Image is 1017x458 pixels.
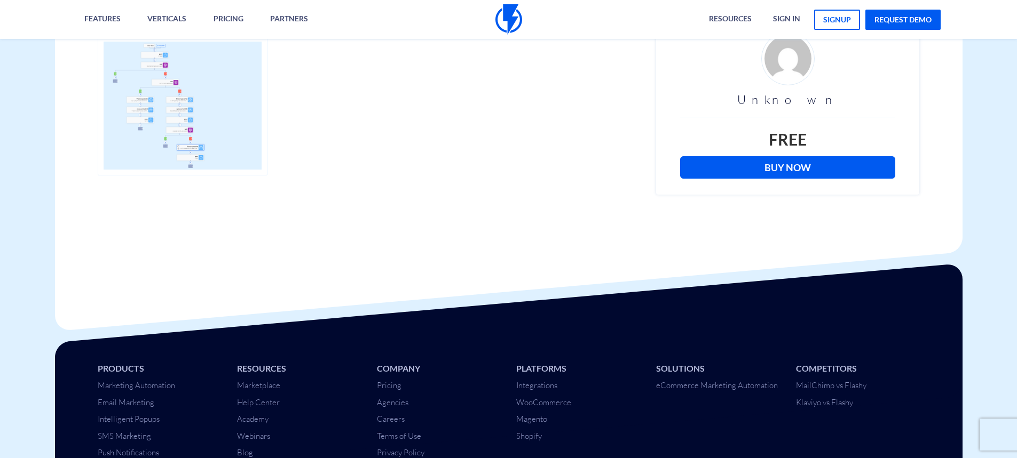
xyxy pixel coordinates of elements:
[796,363,920,375] li: Competitors
[237,380,280,390] a: Marketplace
[237,397,280,407] a: Help Center
[377,431,421,441] a: Terms of Use
[680,128,895,151] div: Free
[98,414,160,424] a: Intelligent Popups
[796,380,866,390] a: MailChimp vs Flashy
[377,414,405,424] a: Careers
[516,397,571,407] a: WooCommerce
[796,397,853,407] a: Klaviyo vs Flashy
[237,414,269,424] a: Academy
[377,447,424,457] a: Privacy Policy
[377,380,401,390] a: Pricing
[98,363,222,375] li: Products
[98,447,159,457] a: Push Notifications
[656,380,778,390] a: eCommerce Marketing Automation
[98,431,151,441] a: SMS Marketing
[237,447,253,457] a: Blog
[814,10,860,30] a: signup
[98,397,154,407] a: Email Marketing
[237,363,361,375] li: Resources
[516,414,547,424] a: Magento
[865,10,941,30] a: request demo
[680,156,895,179] a: Buy Now
[656,363,780,375] li: Solutions
[516,363,640,375] li: Platforms
[761,32,815,85] img: d4fe36f24926ae2e6254bfc5557d6d03
[237,431,270,441] a: Webinars
[516,380,557,390] a: Integrations
[98,380,175,390] a: Marketing Automation
[516,431,542,441] a: Shopify
[680,93,895,106] h3: Unknown
[377,397,408,407] a: Agencies
[377,363,501,375] li: Company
